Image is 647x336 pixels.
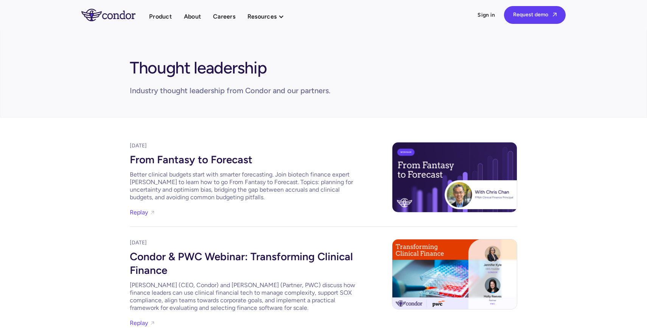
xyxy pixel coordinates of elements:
div: Resources [247,11,277,22]
a: From Fantasy to ForecastBetter clinical budgets start with smarter forecasting. Join biotech fina... [130,150,357,201]
a: Request demo [504,6,566,24]
div: [PERSON_NAME] (CEO, Condor) and [PERSON_NAME] (Partner, PWC) discuss how finance leaders can use ... [130,281,357,312]
a: Condor & PWC Webinar: Transforming Clinical Finance[PERSON_NAME] (CEO, Condor) and [PERSON_NAME] ... [130,247,357,312]
div: Condor & PWC Webinar: Transforming Clinical Finance [130,247,357,278]
div: From Fantasy to Forecast [130,150,357,168]
div: Better clinical budgets start with smarter forecasting. Join biotech finance expert [PERSON_NAME]... [130,171,357,201]
h1: Thought leadership [130,54,266,78]
a: Careers [213,11,235,22]
a: About [184,11,201,22]
span:  [553,12,557,17]
a: Product [149,11,172,22]
div: Resources [247,11,292,22]
a: Replay [130,318,148,328]
a: home [81,9,149,21]
a: Sign in [477,11,495,19]
a: Replay [130,207,148,217]
div: [DATE] [130,142,357,150]
div: [DATE] [130,239,357,247]
div: Industry thought leadership from Condor and our partners. [130,85,330,96]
